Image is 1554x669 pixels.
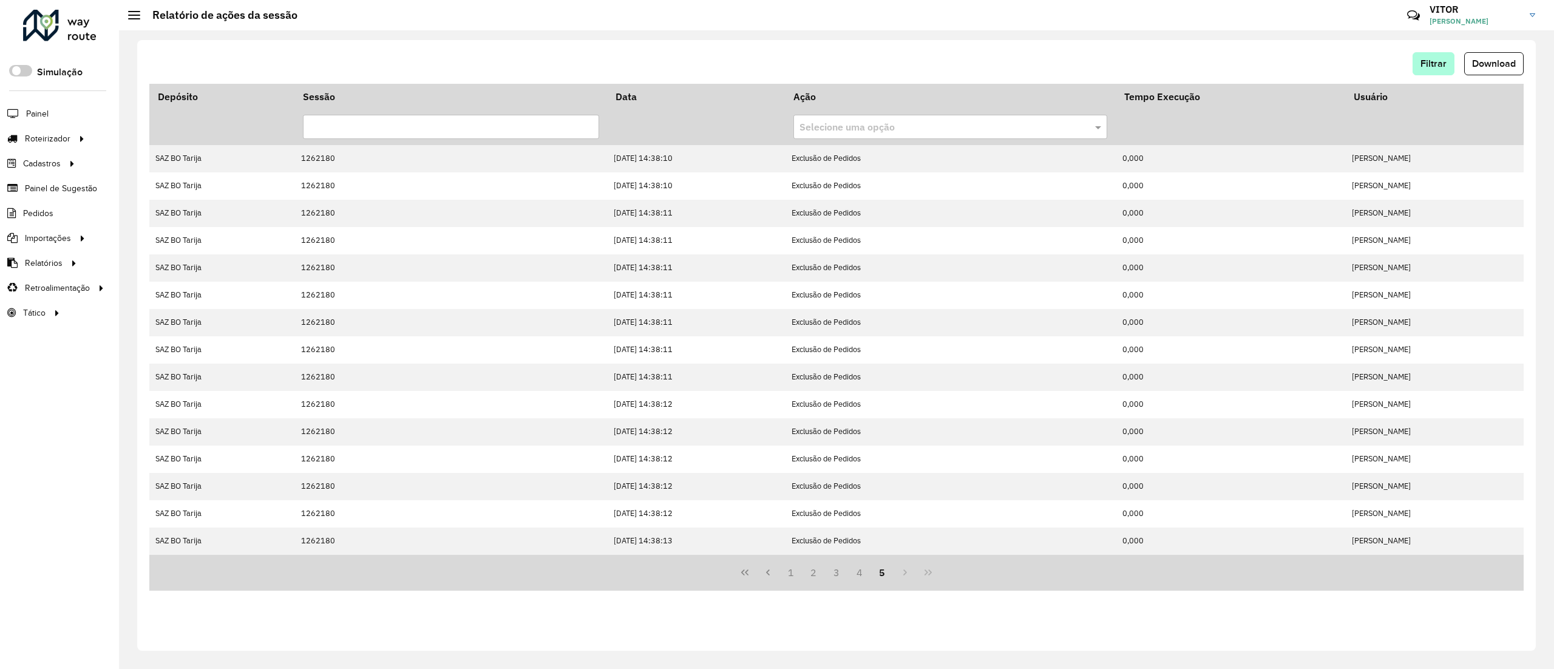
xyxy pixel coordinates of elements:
[785,364,1116,391] td: Exclusão de Pedidos
[785,500,1116,528] td: Exclusão de Pedidos
[149,336,295,364] td: SAZ BO Tarija
[149,84,295,109] th: Depósito
[1464,52,1524,75] button: Download
[1116,446,1345,473] td: 0,000
[1116,336,1345,364] td: 0,000
[295,200,608,227] td: 1262180
[785,446,1116,473] td: Exclusão de Pedidos
[1116,282,1345,309] td: 0,000
[1116,254,1345,282] td: 0,000
[1346,500,1524,528] td: [PERSON_NAME]
[149,500,295,528] td: SAZ BO Tarija
[1116,473,1345,500] td: 0,000
[295,473,608,500] td: 1262180
[607,145,785,172] td: [DATE] 14:38:10
[23,157,61,170] span: Cadastros
[607,336,785,364] td: [DATE] 14:38:11
[1116,500,1345,528] td: 0,000
[37,65,83,80] label: Simulação
[802,561,825,584] button: 2
[1472,58,1516,69] span: Download
[607,84,785,109] th: Data
[295,254,608,282] td: 1262180
[295,84,608,109] th: Sessão
[295,282,608,309] td: 1262180
[779,561,802,584] button: 1
[149,200,295,227] td: SAZ BO Tarija
[785,172,1116,200] td: Exclusão de Pedidos
[607,282,785,309] td: [DATE] 14:38:11
[25,257,63,270] span: Relatórios
[607,309,785,336] td: [DATE] 14:38:11
[607,418,785,446] td: [DATE] 14:38:12
[295,364,608,391] td: 1262180
[1346,391,1524,418] td: [PERSON_NAME]
[140,8,297,22] h2: Relatório de ações da sessão
[149,172,295,200] td: SAZ BO Tarija
[1116,200,1345,227] td: 0,000
[785,336,1116,364] td: Exclusão de Pedidos
[785,145,1116,172] td: Exclusão de Pedidos
[295,418,608,446] td: 1262180
[825,561,848,584] button: 3
[607,172,785,200] td: [DATE] 14:38:10
[149,473,295,500] td: SAZ BO Tarija
[785,282,1116,309] td: Exclusão de Pedidos
[23,307,46,319] span: Tático
[1116,418,1345,446] td: 0,000
[1400,2,1427,29] a: Contato Rápido
[295,309,608,336] td: 1262180
[785,309,1116,336] td: Exclusão de Pedidos
[607,364,785,391] td: [DATE] 14:38:11
[295,336,608,364] td: 1262180
[733,561,756,584] button: First Page
[295,500,608,528] td: 1262180
[1346,336,1524,364] td: [PERSON_NAME]
[149,282,295,309] td: SAZ BO Tarija
[785,528,1116,555] td: Exclusão de Pedidos
[1413,52,1454,75] button: Filtrar
[295,391,608,418] td: 1262180
[607,254,785,282] td: [DATE] 14:38:11
[295,145,608,172] td: 1262180
[1346,227,1524,254] td: [PERSON_NAME]
[785,200,1116,227] td: Exclusão de Pedidos
[1116,364,1345,391] td: 0,000
[607,227,785,254] td: [DATE] 14:38:11
[1346,145,1524,172] td: [PERSON_NAME]
[1116,227,1345,254] td: 0,000
[607,500,785,528] td: [DATE] 14:38:12
[1346,528,1524,555] td: [PERSON_NAME]
[1346,309,1524,336] td: [PERSON_NAME]
[1116,391,1345,418] td: 0,000
[149,227,295,254] td: SAZ BO Tarija
[1346,200,1524,227] td: [PERSON_NAME]
[149,418,295,446] td: SAZ BO Tarija
[756,561,779,584] button: Previous Page
[1430,4,1521,15] h3: VITOR
[1116,84,1345,109] th: Tempo Execução
[295,227,608,254] td: 1262180
[1346,473,1524,500] td: [PERSON_NAME]
[149,446,295,473] td: SAZ BO Tarija
[1116,145,1345,172] td: 0,000
[1116,309,1345,336] td: 0,000
[25,232,71,245] span: Importações
[149,364,295,391] td: SAZ BO Tarija
[1116,172,1345,200] td: 0,000
[1346,254,1524,282] td: [PERSON_NAME]
[1430,16,1521,27] span: [PERSON_NAME]
[149,145,295,172] td: SAZ BO Tarija
[295,528,608,555] td: 1262180
[149,391,295,418] td: SAZ BO Tarija
[23,207,53,220] span: Pedidos
[1346,282,1524,309] td: [PERSON_NAME]
[1346,172,1524,200] td: [PERSON_NAME]
[1346,364,1524,391] td: [PERSON_NAME]
[785,84,1116,109] th: Ação
[607,391,785,418] td: [DATE] 14:38:12
[785,473,1116,500] td: Exclusão de Pedidos
[149,254,295,282] td: SAZ BO Tarija
[1346,84,1524,109] th: Usuário
[26,107,49,120] span: Painel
